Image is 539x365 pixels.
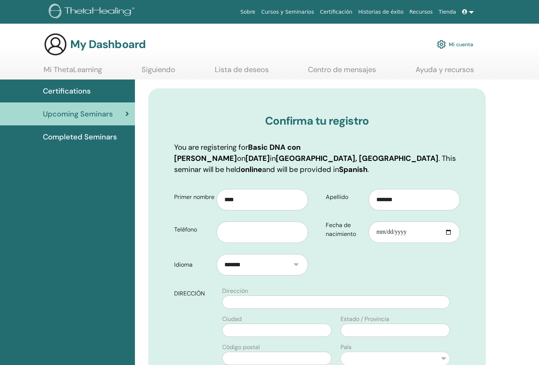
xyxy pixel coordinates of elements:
h3: Confirma tu registro [174,114,460,128]
label: Apellido [320,190,369,204]
label: Código postal [222,343,260,352]
label: Dirección [222,287,248,295]
a: Certificación [317,5,355,19]
img: logo.png [49,4,137,20]
a: Mi ThetaLearning [44,65,102,80]
h3: My Dashboard [70,38,146,51]
label: Idioma [169,258,217,272]
label: Ciudad [222,315,242,324]
span: Upcoming Seminars [43,108,113,119]
label: DIRECCIÓN [169,287,218,301]
label: Estado / Provincia [340,315,389,324]
a: Siguiendo [142,65,175,80]
p: You are registering for on in . This seminar will be held and will be provided in . [174,142,460,175]
span: Completed Seminars [43,131,117,142]
a: Recursos [406,5,435,19]
b: [DATE] [245,153,270,163]
a: Sobre [237,5,258,19]
b: online [241,165,262,174]
a: Ayuda y recursos [416,65,474,80]
a: Cursos y Seminarios [258,5,317,19]
b: [GEOGRAPHIC_DATA], [GEOGRAPHIC_DATA] [276,153,438,163]
a: Lista de deseos [215,65,269,80]
img: generic-user-icon.jpg [44,33,67,56]
img: cog.svg [437,38,446,51]
a: Centro de mensajes [308,65,376,80]
label: Primer nombre [169,190,217,204]
span: Certifications [43,85,91,97]
label: Teléfono [169,223,217,237]
a: Mi cuenta [437,36,473,53]
a: Historias de éxito [355,5,406,19]
label: Fecha de nacimiento [320,218,369,241]
a: Tienda [436,5,459,19]
label: País [340,343,352,352]
b: Spanish [339,165,367,174]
